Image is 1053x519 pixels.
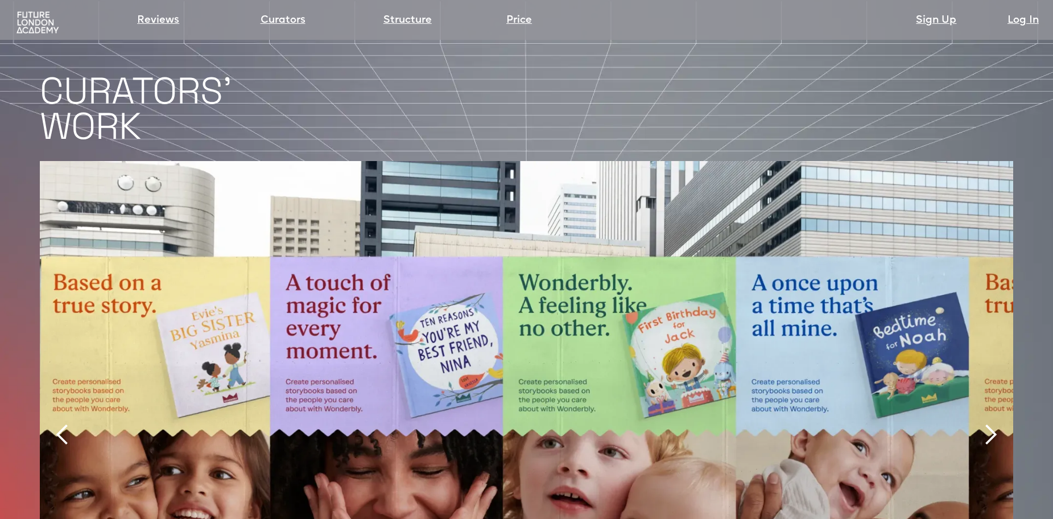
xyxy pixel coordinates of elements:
a: Curators [261,13,305,28]
a: Sign Up [916,13,956,28]
a: Structure [383,13,432,28]
a: Price [506,13,532,28]
h1: CURATORS' WORK [40,73,1053,144]
a: Log In [1007,13,1039,28]
a: Reviews [137,13,179,28]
